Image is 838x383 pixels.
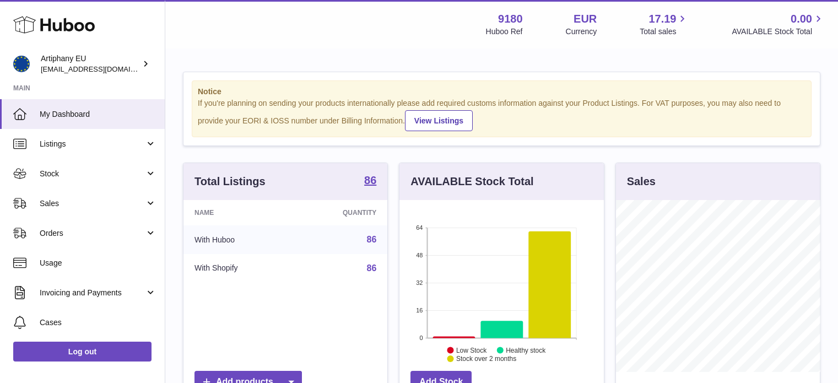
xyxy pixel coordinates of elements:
[183,200,294,225] th: Name
[640,26,689,37] span: Total sales
[566,26,597,37] div: Currency
[40,317,156,328] span: Cases
[40,109,156,120] span: My Dashboard
[40,169,145,179] span: Stock
[417,252,423,258] text: 48
[627,174,656,189] h3: Sales
[294,200,388,225] th: Quantity
[40,139,145,149] span: Listings
[40,198,145,209] span: Sales
[40,288,145,298] span: Invoicing and Payments
[367,263,377,273] a: 86
[732,26,825,37] span: AVAILABLE Stock Total
[410,174,533,189] h3: AVAILABLE Stock Total
[364,175,376,188] a: 86
[367,235,377,244] a: 86
[486,26,523,37] div: Huboo Ref
[456,346,487,354] text: Low Stock
[417,224,423,231] text: 64
[732,12,825,37] a: 0.00 AVAILABLE Stock Total
[417,307,423,314] text: 16
[506,346,546,354] text: Healthy stock
[420,335,423,341] text: 0
[40,258,156,268] span: Usage
[456,355,516,363] text: Stock over 2 months
[41,53,140,74] div: Artiphany EU
[364,175,376,186] strong: 86
[194,174,266,189] h3: Total Listings
[791,12,812,26] span: 0.00
[574,12,597,26] strong: EUR
[183,225,294,254] td: With Huboo
[41,64,162,73] span: [EMAIL_ADDRESS][DOMAIN_NAME]
[498,12,523,26] strong: 9180
[198,98,805,131] div: If you're planning on sending your products internationally please add required customs informati...
[13,56,30,72] img: artiphany@artiphany.eu
[648,12,676,26] span: 17.19
[183,254,294,283] td: With Shopify
[198,87,805,97] strong: Notice
[417,279,423,286] text: 32
[13,342,152,362] a: Log out
[640,12,689,37] a: 17.19 Total sales
[405,110,473,131] a: View Listings
[40,228,145,239] span: Orders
